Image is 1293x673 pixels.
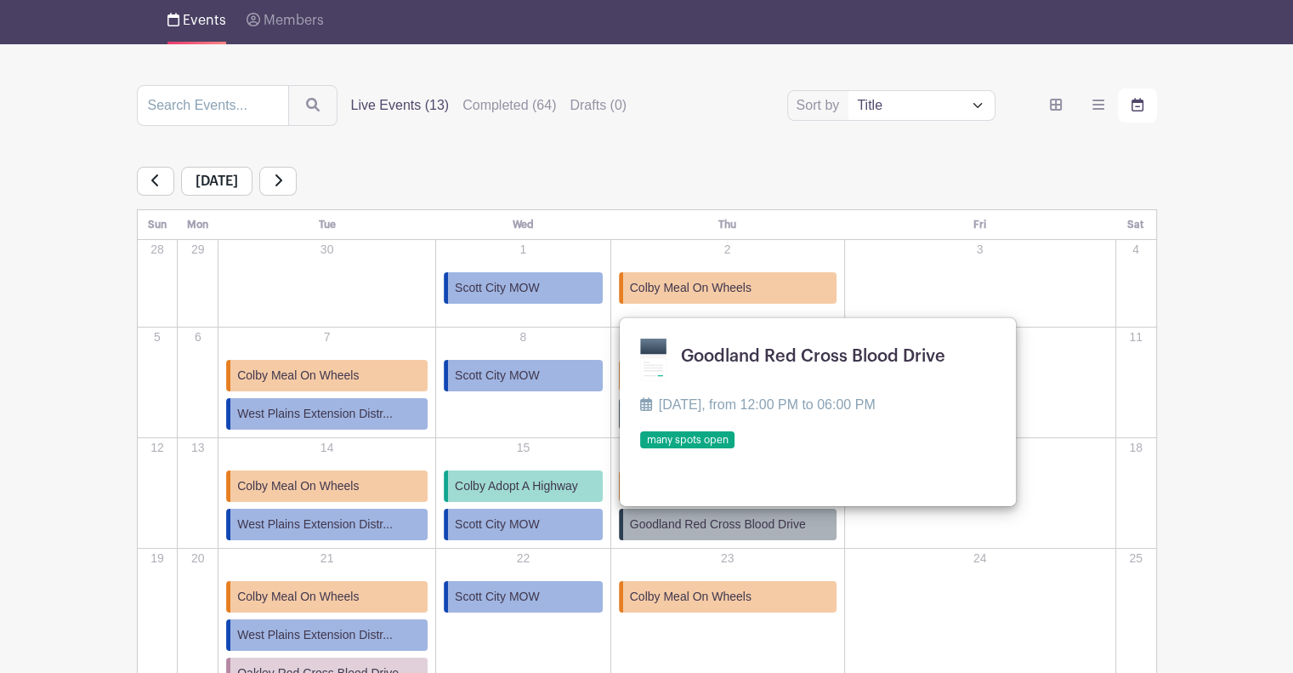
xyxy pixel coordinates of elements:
span: Colby Meal On Wheels [237,367,359,385]
p: 2 [612,241,843,259]
p: 15 [437,439,610,457]
a: Scott City MOW [444,581,603,613]
label: Live Events (13) [351,95,450,116]
p: 28 [139,241,177,259]
th: Sun [137,210,178,240]
th: Wed [436,210,611,240]
p: 7 [219,328,434,346]
a: Colby Meal On Wheels [619,272,836,304]
p: 13 [179,439,217,457]
a: West Plains Extension Distr... [226,509,428,540]
span: Events [183,14,226,27]
a: Scott City MOW [444,360,603,391]
span: Scott City MOW [455,367,540,385]
label: Drafts (0) [570,95,627,116]
a: Colby Meal On Wheels [226,360,428,391]
div: order and view [1036,88,1157,123]
p: 8 [437,328,610,346]
p: 4 [1117,241,1155,259]
span: Scott City MOW [455,516,540,533]
span: Colby Meal On Wheels [630,279,751,297]
p: 11 [1117,328,1155,346]
a: Scott City MOW [444,509,603,540]
th: Mon [178,210,218,240]
p: 24 [846,550,1114,567]
span: [DATE] [181,167,252,196]
a: West Plains Extension Distr... [226,398,428,430]
p: 14 [219,439,434,457]
th: Fri [844,210,1115,240]
span: West Plains Extension Distr... [237,626,393,644]
span: Scott City MOW [455,279,540,297]
span: Members [264,14,324,27]
p: 25 [1117,550,1155,567]
span: West Plains Extension Distr... [237,405,393,423]
p: 23 [612,550,843,567]
a: Colby Meal On Wheels [619,581,836,613]
span: Colby Meal On Wheels [237,477,359,495]
label: Completed (64) [462,95,556,116]
p: 6 [179,328,217,346]
a: West Plains Extension Distr... [226,619,428,651]
a: Scott City MOW [444,272,603,304]
p: 22 [437,550,610,567]
p: 3 [846,241,1114,259]
p: 9 [612,328,843,346]
th: Tue [218,210,436,240]
a: Goodland Red Cross Blood Drive [619,509,836,540]
span: Colby Meal On Wheels [630,588,751,606]
span: Colby Meal On Wheels [237,588,359,606]
input: Search Events... [137,85,289,126]
span: West Plains Extension Distr... [237,516,393,533]
a: Colby Adopt A Highway [444,471,603,502]
p: 21 [219,550,434,567]
p: 20 [179,550,217,567]
span: Goodland Red Cross Blood Drive [630,516,806,533]
p: 29 [179,241,217,259]
p: 16 [612,439,843,457]
div: filters [351,95,641,116]
span: Colby Adopt A Highway [455,477,578,495]
span: Scott City MOW [455,588,540,606]
th: Thu [610,210,844,240]
p: 12 [139,439,177,457]
p: 19 [139,550,177,567]
p: 18 [1117,439,1155,457]
p: 30 [219,241,434,259]
p: 1 [437,241,610,259]
th: Sat [1115,210,1156,240]
a: Colby Meal On Wheels [226,471,428,502]
p: 5 [139,328,177,346]
a: Colby Meal On Wheels [226,581,428,613]
label: Sort by [797,95,845,116]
